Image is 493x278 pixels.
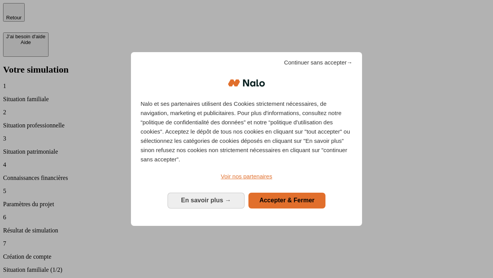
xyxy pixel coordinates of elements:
span: Accepter & Fermer [259,197,314,203]
button: En savoir plus: Configurer vos consentements [168,193,245,208]
a: Voir nos partenaires [141,172,352,181]
div: Bienvenue chez Nalo Gestion du consentement [131,52,362,225]
p: Nalo et ses partenaires utilisent des Cookies strictement nécessaires, de navigation, marketing e... [141,99,352,164]
span: En savoir plus → [181,197,231,203]
span: Voir nos partenaires [221,173,272,180]
button: Accepter & Fermer: Accepter notre traitement des données et fermer [248,193,325,208]
img: Logo [228,71,265,95]
span: Continuer sans accepter→ [284,58,352,67]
